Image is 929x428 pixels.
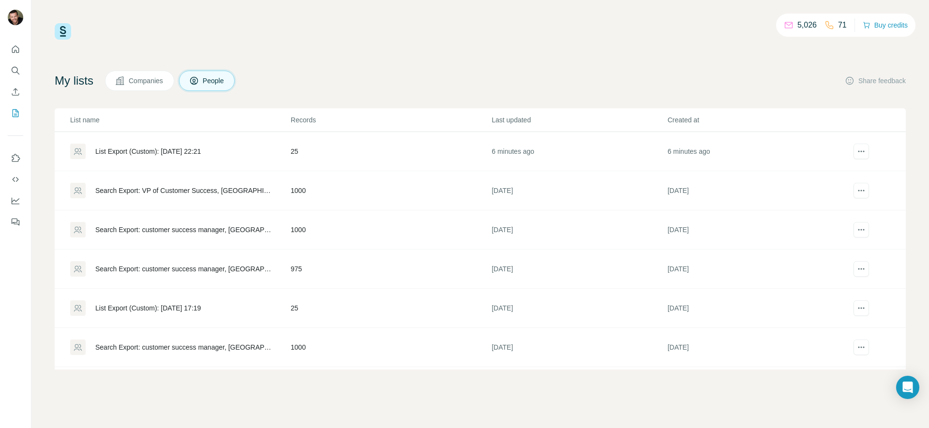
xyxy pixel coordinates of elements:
[667,250,843,289] td: [DATE]
[55,73,93,89] h4: My lists
[854,261,869,277] button: actions
[854,222,869,237] button: actions
[667,328,843,367] td: [DATE]
[797,19,817,31] p: 5,026
[95,225,274,235] div: Search Export: customer success manager, [GEOGRAPHIC_DATA], [GEOGRAPHIC_DATA], [US_STATE][GEOGRAP...
[291,115,491,125] p: Records
[8,192,23,209] button: Dashboard
[896,376,919,399] div: Open Intercom Messenger
[8,10,23,25] img: Avatar
[95,147,201,156] div: List Export (Custom): [DATE] 22:21
[491,210,667,250] td: [DATE]
[667,132,843,171] td: 6 minutes ago
[8,62,23,79] button: Search
[492,115,666,125] p: Last updated
[290,210,491,250] td: 1000
[95,342,274,352] div: Search Export: customer success manager, [GEOGRAPHIC_DATA], [GEOGRAPHIC_DATA], [US_STATE][GEOGRAP...
[667,289,843,328] td: [DATE]
[854,144,869,159] button: actions
[8,104,23,122] button: My lists
[667,210,843,250] td: [DATE]
[667,367,843,406] td: [DATE]
[491,328,667,367] td: [DATE]
[95,303,201,313] div: List Export (Custom): [DATE] 17:19
[491,367,667,406] td: [DATE]
[854,183,869,198] button: actions
[290,132,491,171] td: 25
[667,171,843,210] td: [DATE]
[129,76,164,86] span: Companies
[95,186,274,195] div: Search Export: VP of Customer Success, [GEOGRAPHIC_DATA], [GEOGRAPHIC_DATA], [GEOGRAPHIC_DATA], [...
[863,18,908,32] button: Buy credits
[854,300,869,316] button: actions
[8,41,23,58] button: Quick start
[8,83,23,101] button: Enrich CSV
[838,19,847,31] p: 71
[95,264,274,274] div: Search Export: customer success manager, [GEOGRAPHIC_DATA], [GEOGRAPHIC_DATA], [US_STATE][GEOGRAP...
[290,367,491,406] td: 1000
[290,289,491,328] td: 25
[290,250,491,289] td: 975
[491,289,667,328] td: [DATE]
[70,115,290,125] p: List name
[491,250,667,289] td: [DATE]
[668,115,842,125] p: Created at
[854,339,869,355] button: actions
[8,213,23,231] button: Feedback
[290,171,491,210] td: 1000
[55,23,71,40] img: Surfe Logo
[491,132,667,171] td: 6 minutes ago
[845,76,906,86] button: Share feedback
[8,171,23,188] button: Use Surfe API
[203,76,225,86] span: People
[491,171,667,210] td: [DATE]
[8,149,23,167] button: Use Surfe on LinkedIn
[290,328,491,367] td: 1000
